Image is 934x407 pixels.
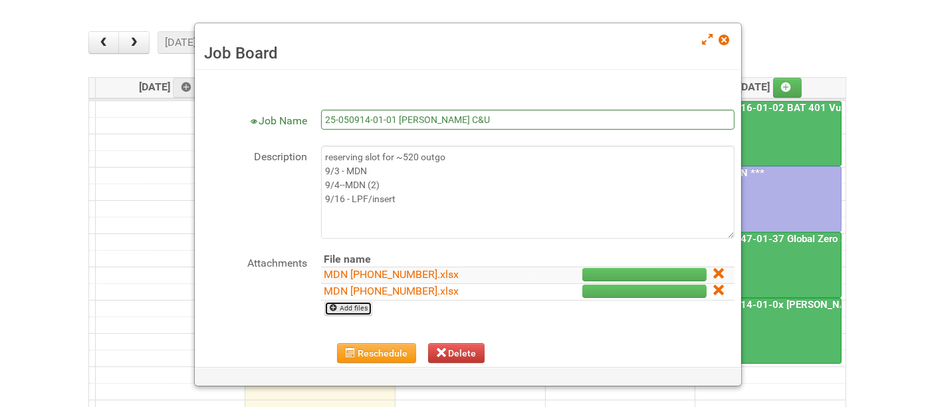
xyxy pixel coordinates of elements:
[158,31,203,54] button: [DATE]
[321,252,531,267] th: File name
[697,101,842,167] a: 24-079516-01-02 BAT 401 Vuse Box RCT
[698,102,896,114] a: 24-079516-01-02 BAT 401 Vuse Box RCT
[697,232,842,298] a: 25-038947-01-37 Global Zero Sugar Tea Test
[698,299,888,311] a: 25-050914-01-0x [PERSON_NAME] C&U
[698,233,909,245] a: 25-038947-01-37 Global Zero Sugar Tea Test
[201,252,308,271] label: Attachments
[201,110,308,129] label: Job Name
[337,343,416,363] button: Reschedule
[321,146,735,239] textarea: reserving slot for ~520 outgo 9/3 - MDN 9/4--MDN (2)
[428,343,485,363] button: Delete
[324,301,373,316] a: Add files
[201,146,308,165] label: Description
[773,78,802,98] a: Add an event
[205,43,731,63] h3: Job Board
[324,285,459,297] a: MDN [PHONE_NUMBER].xlsx
[697,298,842,364] a: 25-050914-01-0x [PERSON_NAME] C&U
[324,268,459,281] a: MDN [PHONE_NUMBER].xlsx
[173,78,202,98] a: Add an event
[139,80,202,93] span: [DATE]
[739,80,802,93] span: [DATE]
